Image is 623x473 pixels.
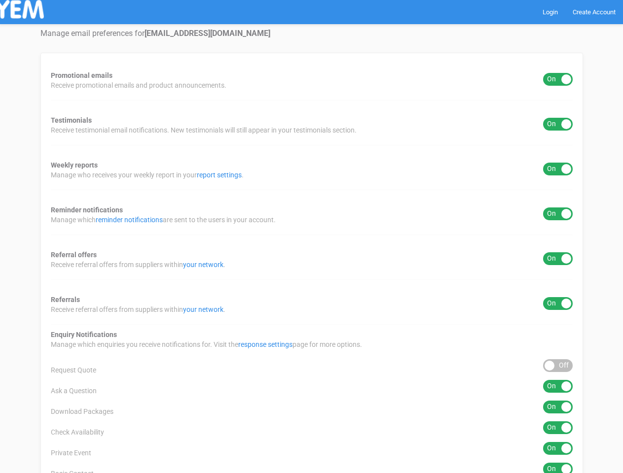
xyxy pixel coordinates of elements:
[51,296,80,304] strong: Referrals
[51,71,112,79] strong: Promotional emails
[51,406,113,416] span: Download Packages
[183,305,223,313] a: your network
[51,386,97,396] span: Ask a Question
[51,206,123,214] strong: Reminder notifications
[51,427,104,437] span: Check Availability
[51,125,357,135] span: Receive testimonial email notifications. New testimonials will still appear in your testimonials ...
[238,340,293,348] a: response settings
[145,29,270,38] strong: [EMAIL_ADDRESS][DOMAIN_NAME]
[51,448,91,458] span: Private Event
[51,116,92,124] strong: Testimonials
[51,161,98,169] strong: Weekly reports
[51,331,117,338] strong: Enquiry Notifications
[51,215,276,225] span: Manage which are sent to the users in your account.
[51,260,225,270] span: Receive referral offers from suppliers within .
[96,216,163,224] a: reminder notifications
[51,80,226,90] span: Receive promotional emails and product announcements.
[51,365,96,375] span: Request Quote
[51,304,225,314] span: Receive referral offers from suppliers within .
[183,261,223,269] a: your network
[51,339,362,349] span: Manage which enquiries you receive notifications for. Visit the page for more options.
[51,170,244,180] span: Manage who receives your weekly report in your .
[51,251,97,259] strong: Referral offers
[40,29,583,38] h4: Manage email preferences for
[197,171,242,179] a: report settings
